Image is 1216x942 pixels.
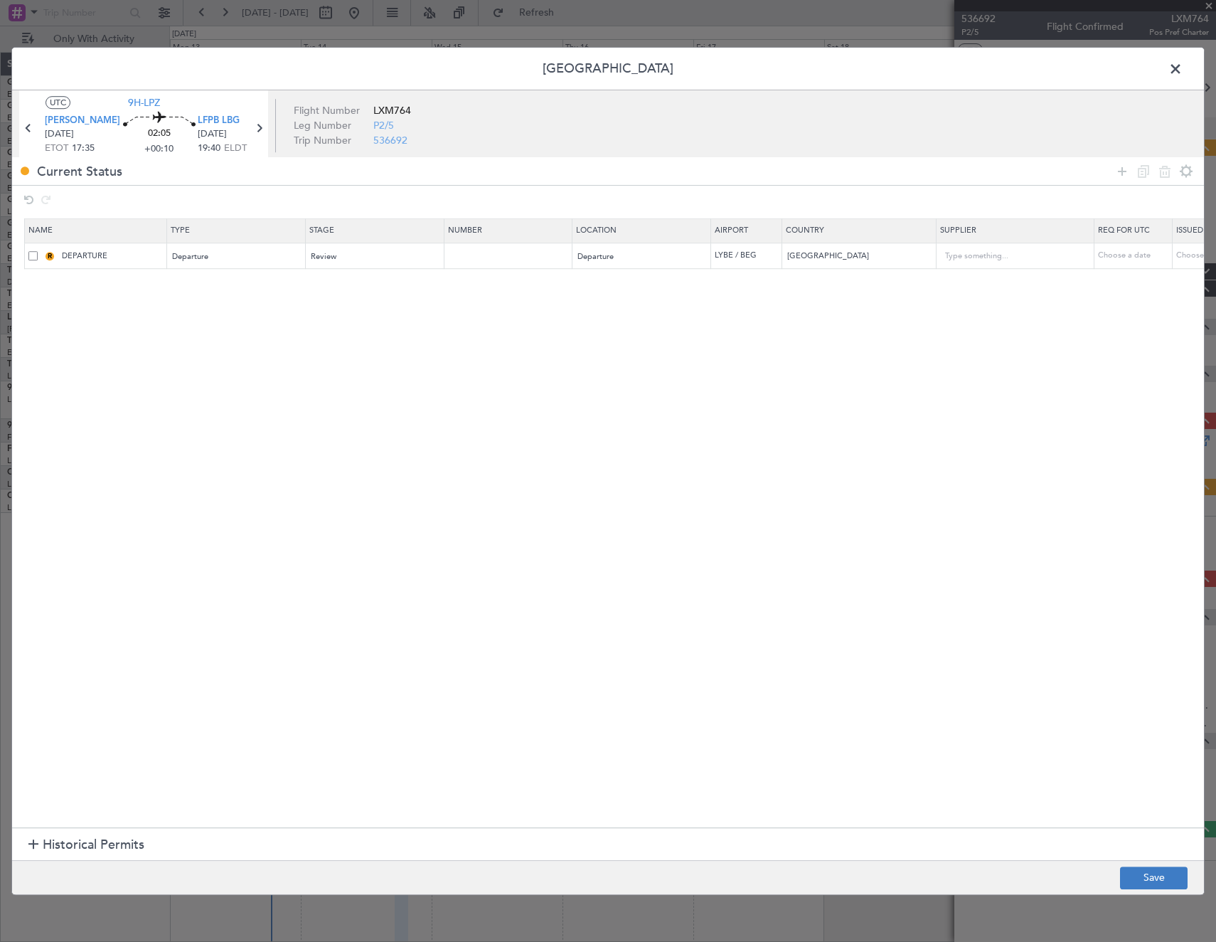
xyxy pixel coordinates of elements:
button: Save [1120,867,1188,889]
input: Type something... [945,246,1073,268]
div: Choose a date [1098,250,1172,263]
header: [GEOGRAPHIC_DATA] [12,48,1204,90]
span: Supplier [940,225,976,235]
span: Req For Utc [1098,225,1150,235]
